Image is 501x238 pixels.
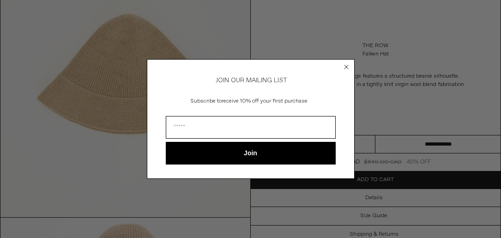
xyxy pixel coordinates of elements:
button: Join [166,142,336,165]
span: Subscribe to [191,98,222,105]
button: Close dialog [342,62,351,72]
input: Email [166,116,336,139]
span: receive 10% off your first purchase [222,98,308,105]
span: JOIN OUR MAILING LIST [214,76,287,85]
